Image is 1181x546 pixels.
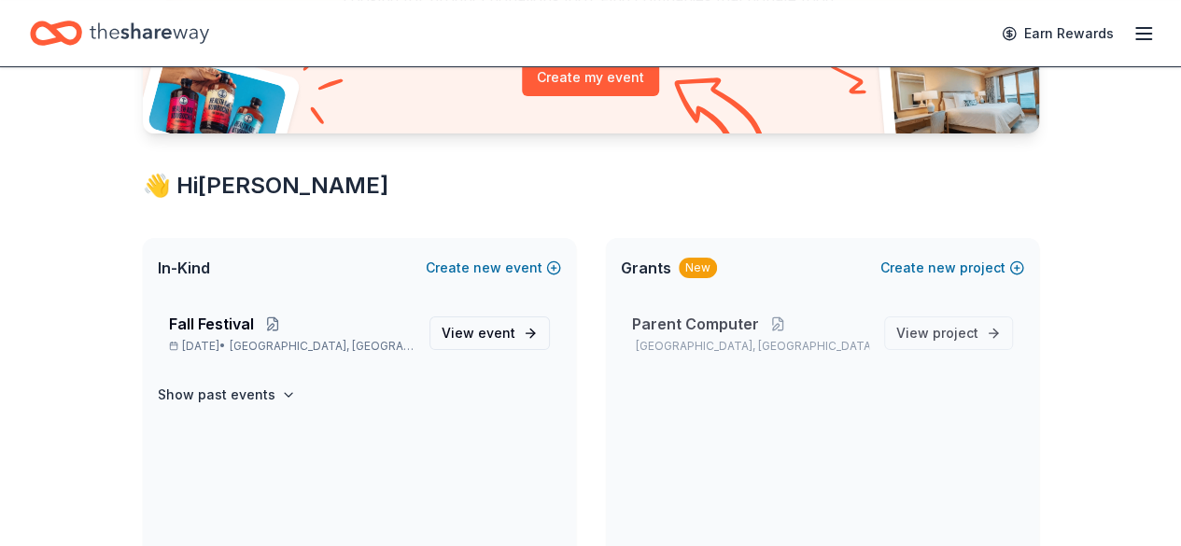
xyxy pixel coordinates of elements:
[674,77,767,147] img: Curvy arrow
[621,257,671,279] span: Grants
[158,384,275,406] h4: Show past events
[429,316,550,350] a: View event
[158,384,296,406] button: Show past events
[426,257,561,279] button: Createnewevent
[632,313,759,335] span: Parent Computer
[880,257,1024,279] button: Createnewproject
[896,322,978,344] span: View
[632,339,869,354] p: [GEOGRAPHIC_DATA], [GEOGRAPHIC_DATA]
[884,316,1013,350] a: View project
[143,171,1039,201] div: 👋 Hi [PERSON_NAME]
[478,325,515,341] span: event
[442,322,515,344] span: View
[230,339,414,354] span: [GEOGRAPHIC_DATA], [GEOGRAPHIC_DATA]
[928,257,956,279] span: new
[933,325,978,341] span: project
[169,339,415,354] p: [DATE] •
[991,17,1125,50] a: Earn Rewards
[473,257,501,279] span: new
[679,258,717,278] div: New
[522,59,659,96] button: Create my event
[169,313,254,335] span: Fall Festival
[158,257,210,279] span: In-Kind
[30,11,209,55] a: Home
